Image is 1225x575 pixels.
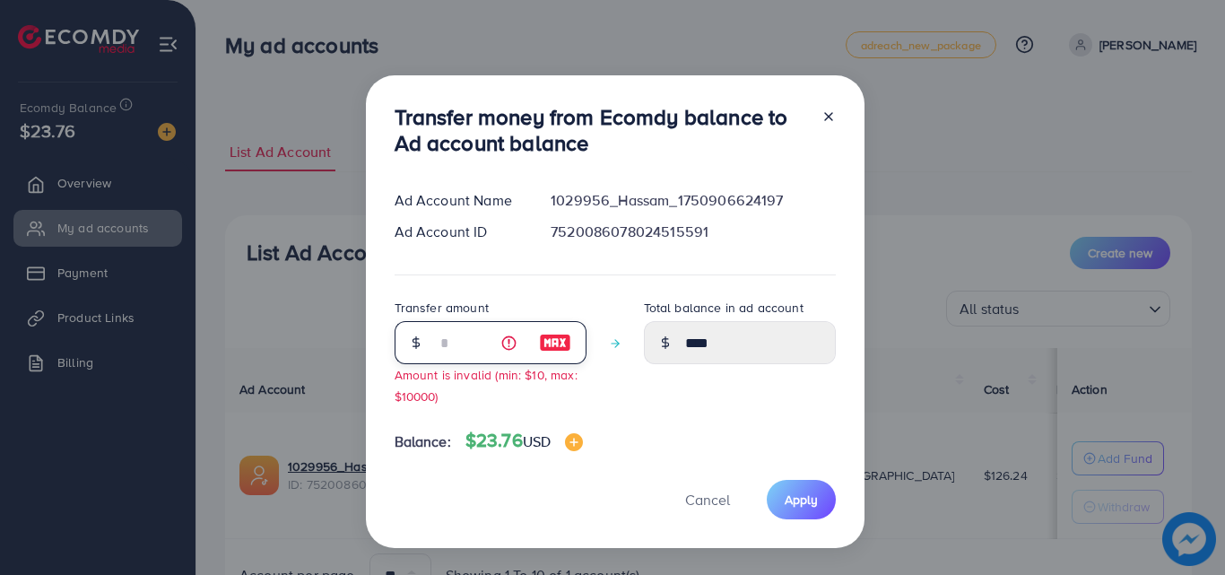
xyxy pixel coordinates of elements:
[644,299,804,317] label: Total balance in ad account
[380,222,537,242] div: Ad Account ID
[685,490,730,510] span: Cancel
[539,332,571,353] img: image
[395,104,807,156] h3: Transfer money from Ecomdy balance to Ad account balance
[395,431,451,452] span: Balance:
[767,480,836,518] button: Apply
[663,480,752,518] button: Cancel
[395,299,489,317] label: Transfer amount
[785,491,818,509] span: Apply
[380,190,537,211] div: Ad Account Name
[523,431,551,451] span: USD
[536,222,849,242] div: 7520086078024515591
[395,366,578,404] small: Amount is invalid (min: $10, max: $10000)
[536,190,849,211] div: 1029956_Hassam_1750906624197
[465,430,583,452] h4: $23.76
[565,433,583,451] img: image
